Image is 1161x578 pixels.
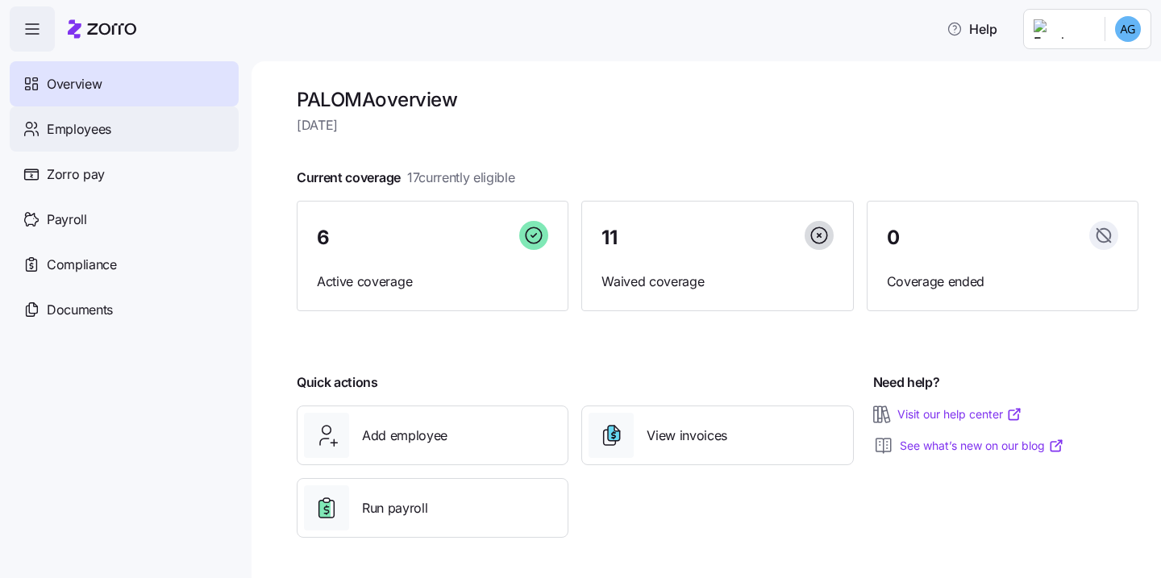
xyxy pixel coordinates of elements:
[947,19,997,39] span: Help
[297,115,1138,135] span: [DATE]
[297,372,378,393] span: Quick actions
[601,228,617,247] span: 11
[317,228,330,247] span: 6
[362,426,447,446] span: Add employee
[317,272,548,292] span: Active coverage
[47,255,117,275] span: Compliance
[934,13,1010,45] button: Help
[297,87,1138,112] h1: PALOMA overview
[900,438,1064,454] a: See what’s new on our blog
[10,152,239,197] a: Zorro pay
[362,498,427,518] span: Run payroll
[297,168,515,188] span: Current coverage
[407,168,515,188] span: 17 currently eligible
[10,242,239,287] a: Compliance
[47,74,102,94] span: Overview
[47,164,105,185] span: Zorro pay
[10,61,239,106] a: Overview
[47,210,87,230] span: Payroll
[647,426,727,446] span: View invoices
[601,272,833,292] span: Waived coverage
[1034,19,1092,39] img: Employer logo
[10,197,239,242] a: Payroll
[887,272,1118,292] span: Coverage ended
[887,228,900,247] span: 0
[47,119,111,139] span: Employees
[10,106,239,152] a: Employees
[47,300,113,320] span: Documents
[873,372,940,393] span: Need help?
[1115,16,1141,42] img: ab357638f56407c107a67b33a4c64ce2
[10,287,239,332] a: Documents
[897,406,1022,422] a: Visit our help center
